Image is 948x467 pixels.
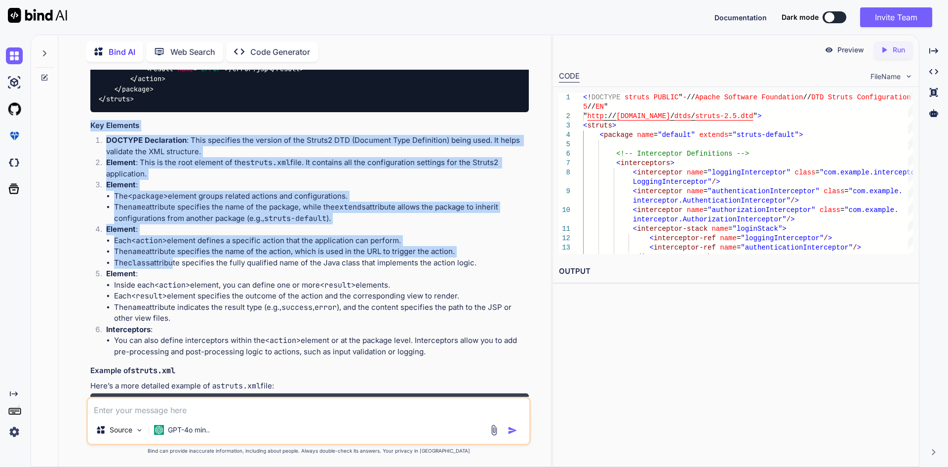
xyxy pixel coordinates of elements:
[728,131,732,139] span: =
[691,112,695,120] span: /
[559,130,570,140] div: 4
[98,95,134,104] span: </ >
[654,93,678,101] span: PUBLIC
[106,224,529,235] p: :
[653,234,715,242] span: interceptor-ref
[728,225,732,233] span: =
[653,244,715,252] span: interceptor-ref
[857,244,861,252] span: >
[106,224,136,234] action: Element
[246,158,290,168] code: struts.xml
[703,206,707,214] span: =
[616,159,620,167] span: <
[131,291,167,301] code: <result>
[8,8,67,23] img: Bind AI
[109,46,135,58] p: Bind AI
[632,169,636,176] span: <
[122,85,150,93] span: package
[587,122,612,129] span: struts
[114,85,154,93] span: </ >
[559,112,570,121] div: 2
[265,336,301,345] code: <action>
[488,425,500,436] img: attachment
[860,7,932,27] button: Invite Team
[782,12,819,22] span: Dark mode
[106,179,529,191] p: :
[559,149,570,159] div: 6
[616,150,749,158] span: <!-- Interceptor Definitions -->
[824,234,828,242] span: /
[106,158,136,167] struts: Element
[559,243,570,253] div: 13
[653,131,657,139] span: =
[682,93,686,101] span: -
[825,45,833,54] img: preview
[815,169,819,176] span: =
[599,131,603,139] span: <
[131,366,175,376] code: struts.xml
[786,215,790,223] span: /
[170,46,215,58] p: Web Search
[583,122,587,129] span: <
[264,213,326,223] code: struts-default
[315,302,337,312] code: error
[128,247,146,256] code: name
[790,197,794,205] span: /
[559,71,580,83] div: CODE
[844,187,848,195] span: =
[128,302,146,312] code: name
[625,93,649,101] span: struts
[110,425,132,435] p: Source
[591,93,620,101] span: DOCTYPE
[687,93,695,101] span: //
[637,131,654,139] span: name
[741,234,824,242] span: "loggingInterceptor"
[106,269,136,278] result: Element
[559,234,570,243] div: 12
[216,381,261,391] code: struts.xml
[559,159,570,168] div: 7
[737,244,741,252] span: =
[840,206,844,214] span: =
[559,206,570,215] div: 10
[828,93,852,101] span: Struts
[128,258,150,268] code: class
[587,103,595,111] span: //
[637,187,682,195] span: interceptor
[853,244,857,252] span: /
[637,206,682,214] span: interceptor
[559,168,570,177] div: 8
[559,253,570,262] div: 14
[678,93,682,101] span: "
[757,112,761,120] span: >
[803,93,811,101] span: //
[658,131,695,139] span: "default"
[335,202,366,212] code: extends
[106,268,529,280] p: :
[114,235,529,247] li: Each element defines a specific action that the application can perform.
[649,244,653,252] span: <
[632,253,641,261] span: </
[135,426,144,434] img: Pick Models
[820,169,923,176] span: "com.example.interceptor.
[114,291,529,302] li: Each element specifies the outcome of the action and the corresponding view to render.
[714,13,767,22] span: Documentation
[857,93,910,101] span: Configuration
[138,75,161,84] span: action
[753,112,757,120] span: "
[6,424,23,440] img: settings
[114,302,529,324] li: The attribute indicates the result type (e.g., , ), and the content specifies the path to the JSP...
[90,381,529,392] p: Here’s a more detailed example of a file:
[828,234,831,242] span: >
[708,169,790,176] span: "loggingInterceptor"
[106,325,151,334] strong: Interceptors
[604,131,633,139] span: package
[559,93,570,102] div: 1
[711,225,728,233] span: name
[637,169,682,176] span: interceptor
[708,206,815,214] span: "authorizationInterceptor"
[732,131,803,139] span: "struts-default">
[583,112,587,120] span: "
[641,253,711,261] span: interceptor-stack
[6,101,23,118] img: githubLight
